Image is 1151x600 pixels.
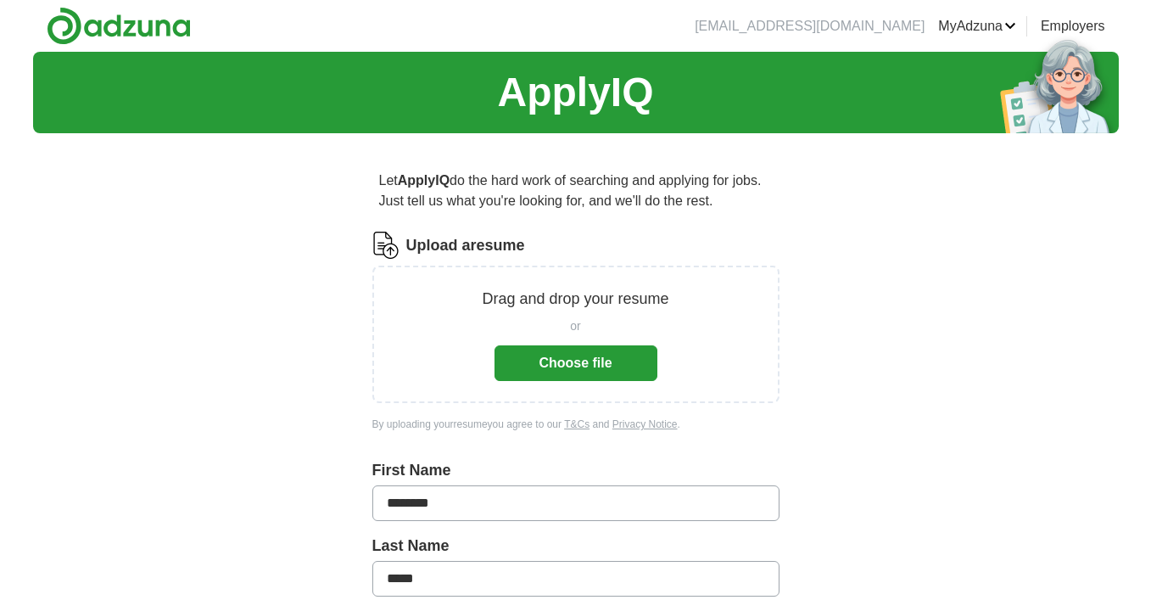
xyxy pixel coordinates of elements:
strong: ApplyIQ [398,173,450,188]
span: or [570,317,580,335]
p: Let do the hard work of searching and applying for jobs. Just tell us what you're looking for, an... [372,164,779,218]
img: Adzuna logo [47,7,191,45]
a: MyAdzuna [938,16,1016,36]
label: Upload a resume [406,234,525,257]
label: Last Name [372,535,779,558]
img: CV Icon [372,232,399,259]
a: Privacy Notice [612,418,678,430]
p: Drag and drop your resume [482,288,668,311]
label: First Name [372,459,779,482]
a: Employers [1041,16,1105,36]
li: [EMAIL_ADDRESS][DOMAIN_NAME] [695,16,925,36]
a: T&Cs [564,418,589,430]
div: By uploading your resume you agree to our and . [372,417,779,432]
button: Choose file [494,345,657,381]
h1: ApplyIQ [497,62,653,123]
